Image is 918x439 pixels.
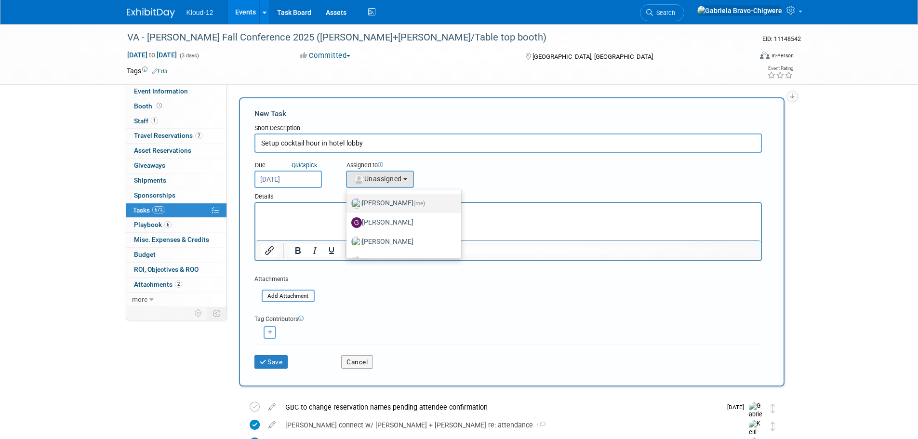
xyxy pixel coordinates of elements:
span: Tasks [133,206,165,214]
a: Travel Reservations2 [126,129,226,143]
a: ROI, Objectives & ROO [126,263,226,277]
button: Bold [290,244,306,257]
a: Edit [152,68,168,75]
div: New Task [254,108,762,119]
a: edit [264,403,280,412]
i: Quick [292,161,306,169]
a: Sponsorships [126,188,226,203]
span: 2 [195,132,202,139]
img: Format-Inperson.png [760,52,770,59]
span: Booth [134,102,164,110]
label: [PERSON_NAME] [351,215,452,230]
label: [PERSON_NAME] [351,234,452,250]
span: Booth not reserved yet [155,102,164,109]
div: In-Person [771,52,794,59]
span: (me) [413,200,425,207]
a: Giveaways [126,159,226,173]
a: Budget [126,248,226,262]
span: Kloud-12 [186,9,213,16]
a: Misc. Expenses & Credits [126,233,226,247]
span: ROI, Objectives & ROO [134,266,199,273]
div: Attachments [254,275,315,283]
button: Insert/edit link [261,244,278,257]
a: Shipments [126,173,226,188]
button: Committed [297,51,354,61]
span: Staff [134,117,158,125]
span: 6 [164,221,172,228]
span: Budget [134,251,156,258]
div: Due [254,161,332,171]
button: Underline [323,244,340,257]
a: Search [640,4,684,21]
td: Tags [127,66,168,76]
div: Event Rating [767,66,793,71]
span: Giveaways [134,161,165,169]
span: [DATE] [727,404,749,411]
span: (3 days) [179,53,199,59]
button: Unassigned [346,171,414,188]
div: Tag Contributors [254,313,762,323]
div: Short Description [254,124,762,133]
span: Search [653,9,675,16]
div: Assigned to [346,161,462,171]
div: [PERSON_NAME] connect w/ [PERSON_NAME] + [PERSON_NAME] re: attendance [280,417,730,433]
img: ExhibitDay [127,8,175,18]
div: Details [254,188,762,202]
a: Event Information [126,84,226,99]
span: Unassigned [353,175,402,183]
img: G.jpg [351,217,362,228]
img: Gabriela Bravo-Chigwere [697,5,783,16]
span: Shipments [134,176,166,184]
i: Move task [771,404,775,413]
span: Playbook [134,221,172,228]
button: Cancel [341,355,373,369]
a: Playbook6 [126,218,226,232]
a: Staff1 [126,114,226,129]
span: Attachments [134,280,182,288]
div: Event Format [695,50,794,65]
a: Booth [126,99,226,114]
button: Italic [306,244,323,257]
a: Attachments2 [126,278,226,292]
span: Travel Reservations [134,132,202,139]
i: Move task [771,422,775,431]
a: Tasks67% [126,203,226,218]
td: Toggle Event Tabs [207,307,226,319]
a: more [126,293,226,307]
span: 2 [175,280,182,288]
span: Sponsorships [134,191,175,199]
span: Event ID: 11148542 [762,35,801,42]
div: VA - [PERSON_NAME] Fall Conference 2025 ([PERSON_NAME]+[PERSON_NAME]/Table top booth) [124,29,737,46]
span: Misc. Expenses & Credits [134,236,209,243]
span: Event Information [134,87,188,95]
td: Personalize Event Tab Strip [190,307,207,319]
a: Asset Reservations [126,144,226,158]
span: [GEOGRAPHIC_DATA], [GEOGRAPHIC_DATA] [532,53,653,60]
span: to [147,51,157,59]
span: [DATE] [DATE] [127,51,177,59]
span: more [132,295,147,303]
label: [PERSON_NAME] [351,196,452,211]
span: Asset Reservations [134,146,191,154]
iframe: Rich Text Area [255,203,761,240]
span: 1 [151,117,158,124]
span: 67% [152,206,165,213]
a: edit [264,421,280,429]
input: Name of task or a short description [254,133,762,153]
button: Save [254,355,288,369]
a: Quickpick [290,161,319,169]
input: Due Date [254,171,322,188]
label: [PERSON_NAME] [351,253,452,269]
span: 1 [533,423,545,429]
div: GBC to change reservation names pending attendee confirmation [280,399,721,415]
